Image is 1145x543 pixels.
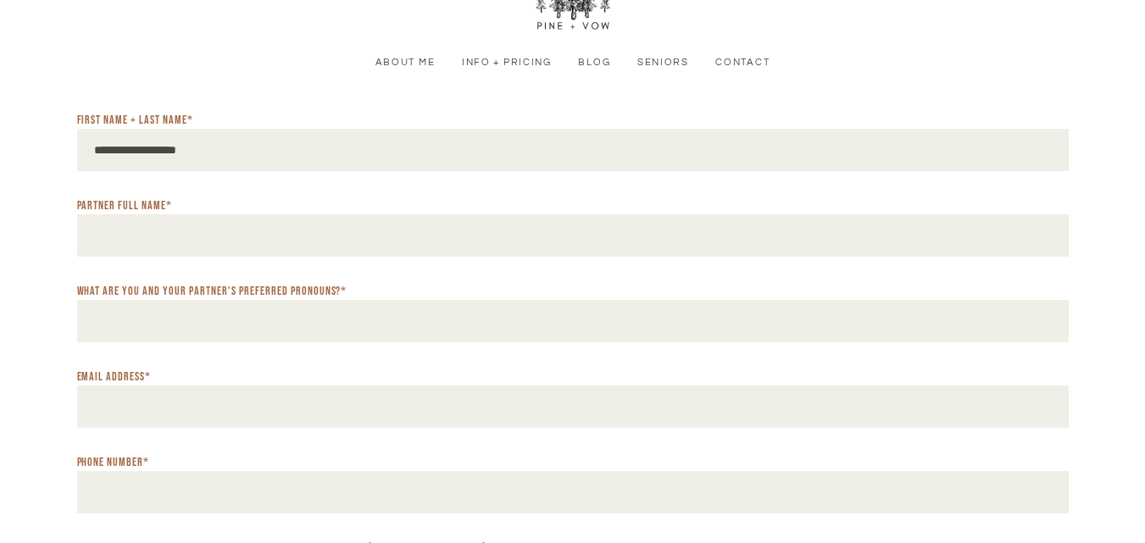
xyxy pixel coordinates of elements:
[77,113,194,128] label: First Name + Last Name
[77,198,173,213] label: Partner Full Name
[77,455,150,470] label: Phone Number
[453,55,560,70] a: Info + Pricing
[366,55,444,70] a: About Me
[570,55,620,70] a: Blog
[77,369,152,385] label: Email address
[628,55,698,70] a: Seniors
[707,55,780,70] a: Contact
[77,284,347,299] label: What are you and your partner's preferred pronouns?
